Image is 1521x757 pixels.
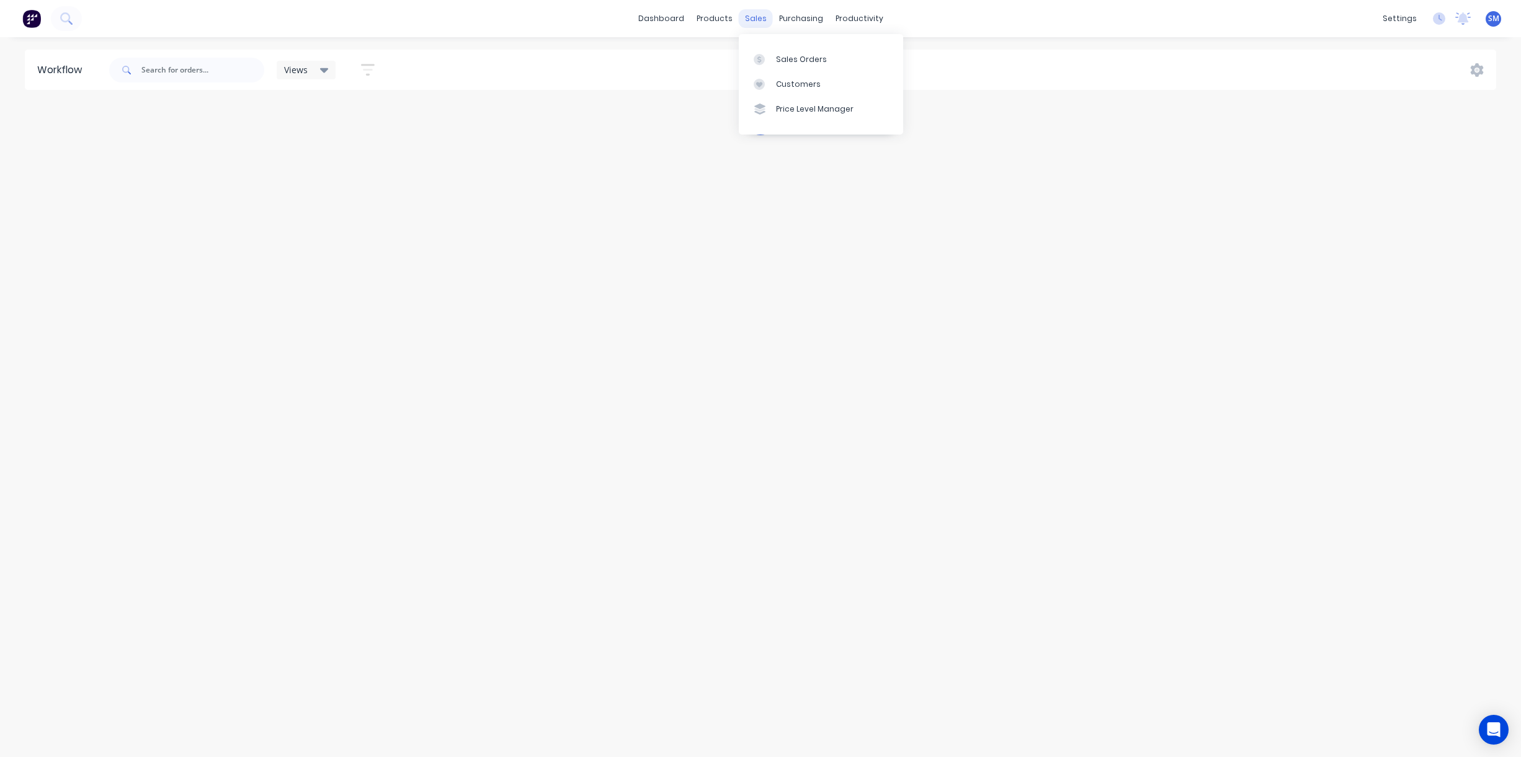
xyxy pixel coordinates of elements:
div: Price Level Manager [776,104,854,115]
div: Workflow [37,63,88,77]
div: purchasing [773,9,829,28]
div: Customers [776,79,821,90]
div: Open Intercom Messenger [1479,715,1509,745]
a: dashboard [632,9,690,28]
span: SM [1488,13,1499,24]
input: Search for orders... [141,58,264,82]
a: Sales Orders [739,46,903,71]
div: products [690,9,739,28]
a: Customers [739,72,903,97]
img: Factory [22,9,41,28]
div: sales [739,9,773,28]
div: productivity [829,9,890,28]
span: Views [284,63,308,76]
a: Price Level Manager [739,97,903,122]
div: Sales Orders [776,54,827,65]
div: settings [1376,9,1423,28]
